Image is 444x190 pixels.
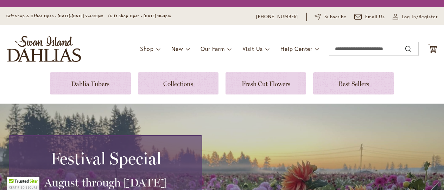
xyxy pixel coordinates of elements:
a: [PHONE_NUMBER] [256,13,299,20]
a: Log In/Register [393,13,438,20]
a: Subscribe [315,13,347,20]
span: Gift Shop & Office Open - [DATE]-[DATE] 9-4:30pm / [6,14,110,18]
span: Gift Shop Open - [DATE] 10-3pm [110,14,171,18]
span: Our Farm [201,45,224,52]
h2: Festival Special [18,149,193,168]
h3: August through [DATE] [18,176,193,190]
a: store logo [7,36,81,62]
span: Help Center [280,45,312,52]
span: Subscribe [324,13,347,20]
span: Log In/Register [402,13,438,20]
span: Visit Us [242,45,263,52]
a: Email Us [354,13,385,20]
span: Shop [140,45,154,52]
div: TrustedSite Certified [7,177,39,190]
span: New [171,45,183,52]
span: Email Us [365,13,385,20]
